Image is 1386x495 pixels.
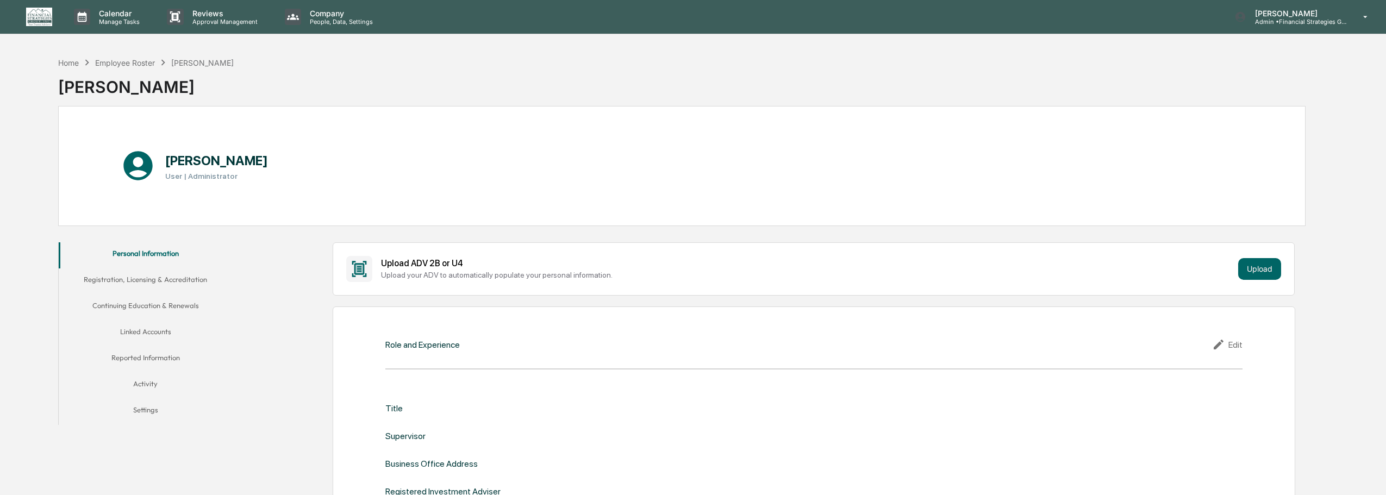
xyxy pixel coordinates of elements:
h1: [PERSON_NAME] [165,153,268,168]
div: Edit [1212,338,1243,351]
img: logo [26,8,52,26]
p: Reviews [184,9,263,18]
div: Employee Roster [95,58,155,67]
p: Approval Management [184,18,263,26]
p: Manage Tasks [90,18,145,26]
button: Activity [59,373,233,399]
div: Upload your ADV to automatically populate your personal information. [381,271,1234,279]
button: Linked Accounts [59,321,233,347]
h3: User | Administrator [165,172,268,180]
button: Upload [1238,258,1281,280]
button: Personal Information [59,242,233,268]
p: People, Data, Settings [301,18,378,26]
div: [PERSON_NAME] [58,68,234,97]
button: Reported Information [59,347,233,373]
div: Upload ADV 2B or U4 [381,258,1234,268]
p: Company [301,9,378,18]
div: Home [58,58,79,67]
p: Admin • Financial Strategies Group (FSG) [1246,18,1347,26]
div: secondary tabs example [59,242,233,425]
div: [PERSON_NAME] [171,58,234,67]
p: [PERSON_NAME] [1246,9,1347,18]
div: Role and Experience [385,340,460,350]
button: Registration, Licensing & Accreditation [59,268,233,295]
div: Business Office Address [385,459,478,469]
button: Settings [59,399,233,425]
div: Title [385,403,403,413]
div: Supervisor [385,431,426,441]
p: Calendar [90,9,145,18]
button: Continuing Education & Renewals [59,295,233,321]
